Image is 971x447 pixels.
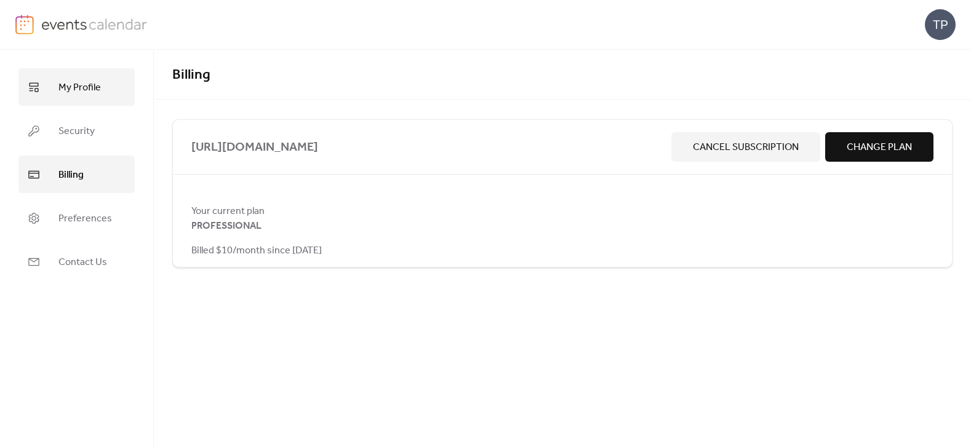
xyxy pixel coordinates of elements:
img: logo [15,15,34,34]
span: Billing [172,61,210,89]
a: Contact Us [18,243,135,280]
span: Billing [58,165,84,184]
span: Billed $10/month since [DATE] [191,243,322,258]
button: Cancel Subscription [671,132,820,162]
span: Your current plan [191,204,933,219]
button: Change Plan [825,132,933,162]
span: Security [58,122,95,141]
span: PROFESSIONAL [191,219,262,234]
a: Billing [18,156,135,193]
span: Change Plan [847,140,912,155]
span: Cancel Subscription [693,140,799,155]
img: logo-type [41,15,148,33]
span: My Profile [58,78,101,97]
span: Contact Us [58,253,107,272]
a: Preferences [18,199,135,237]
a: Security [18,112,135,149]
div: TP [925,9,956,40]
span: Preferences [58,209,112,228]
a: My Profile [18,68,135,106]
span: [URL][DOMAIN_NAME] [191,138,666,157]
